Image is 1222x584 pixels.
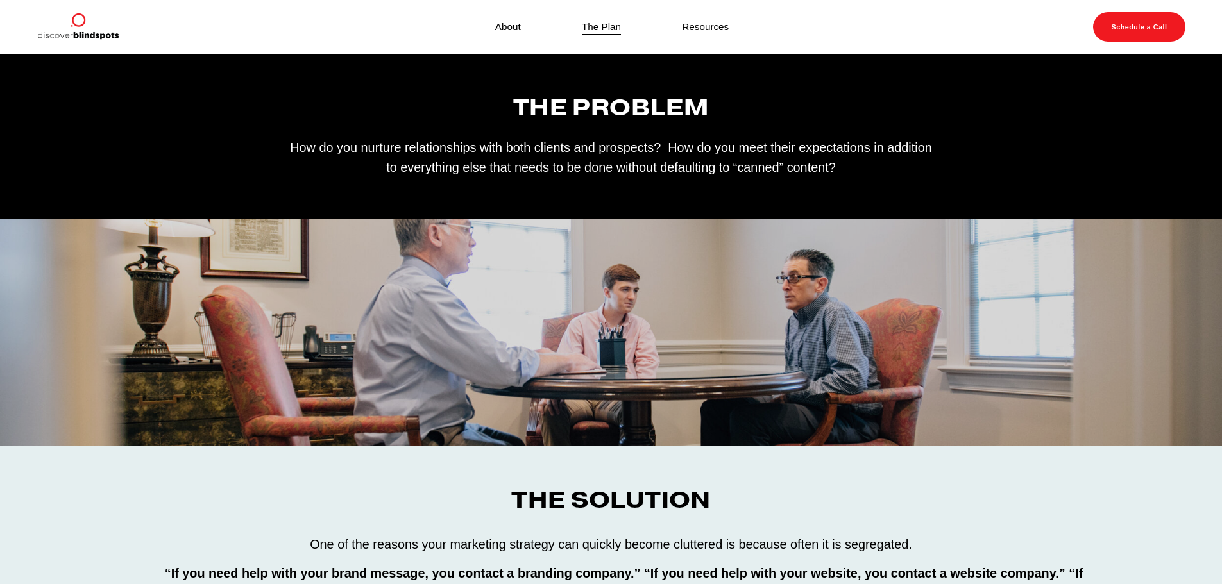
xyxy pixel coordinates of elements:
p: How do you nurture relationships with both clients and prospects? How do you meet their expectati... [37,138,1185,179]
a: Schedule a Call [1093,12,1185,42]
p: One of the reasons your marketing strategy can quickly become cluttered is because often it is se... [134,535,1088,555]
h3: The Problem [37,94,1185,121]
a: The Plan [582,18,621,35]
a: Resources [682,18,729,35]
a: About [495,18,521,35]
h3: The Solution [37,487,1185,513]
img: Discover Blind Spots [37,12,119,42]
